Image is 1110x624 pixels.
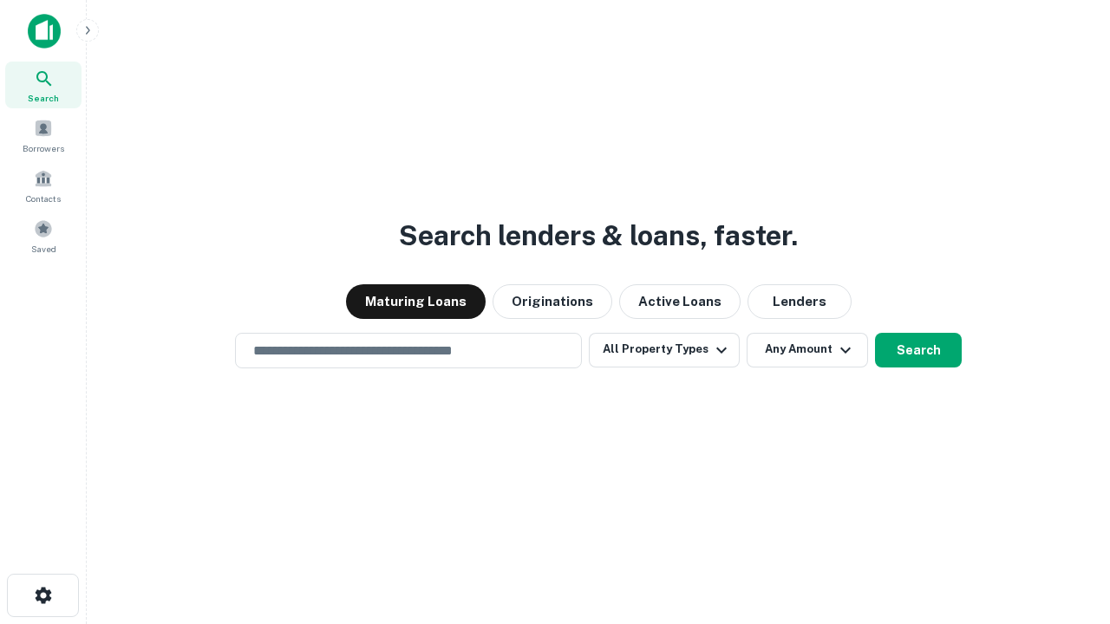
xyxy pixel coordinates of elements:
[747,333,868,367] button: Any Amount
[28,91,59,105] span: Search
[5,212,82,259] a: Saved
[619,284,741,319] button: Active Loans
[493,284,612,319] button: Originations
[28,14,61,49] img: capitalize-icon.png
[5,112,82,159] a: Borrowers
[399,215,798,257] h3: Search lenders & loans, faster.
[5,62,82,108] a: Search
[31,242,56,256] span: Saved
[26,192,61,205] span: Contacts
[5,162,82,209] a: Contacts
[875,333,962,367] button: Search
[1023,485,1110,569] iframe: Chat Widget
[346,284,486,319] button: Maturing Loans
[589,333,740,367] button: All Property Types
[748,284,852,319] button: Lenders
[23,141,64,155] span: Borrowers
